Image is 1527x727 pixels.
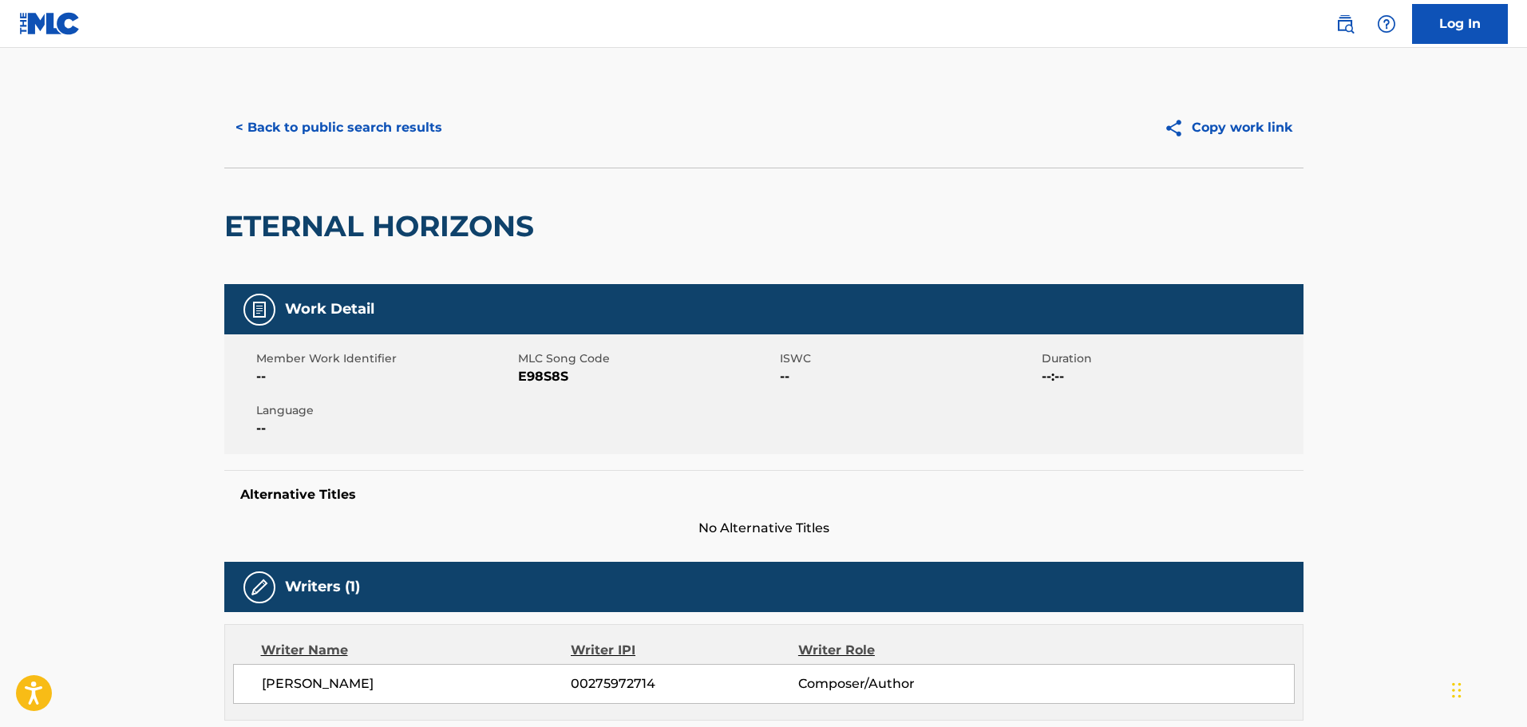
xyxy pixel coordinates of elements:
span: ISWC [780,350,1038,367]
span: -- [780,367,1038,386]
iframe: Chat Widget [1447,650,1527,727]
img: Copy work link [1164,118,1192,138]
div: Writer Name [261,641,572,660]
a: Log In [1412,4,1508,44]
span: -- [256,419,514,438]
span: Composer/Author [798,674,1005,693]
h5: Work Detail [285,300,374,318]
h5: Writers (1) [285,578,360,596]
div: Writer Role [798,641,1005,660]
div: Writer IPI [571,641,798,660]
button: < Back to public search results [224,108,453,148]
a: Public Search [1329,8,1361,40]
span: -- [256,367,514,386]
span: Member Work Identifier [256,350,514,367]
span: Language [256,402,514,419]
span: Duration [1042,350,1300,367]
img: Writers [250,578,269,597]
span: E98S8S [518,367,776,386]
span: 00275972714 [571,674,797,693]
span: No Alternative Titles [224,519,1303,538]
span: MLC Song Code [518,350,776,367]
div: Drag [1452,666,1462,714]
img: help [1377,14,1396,34]
span: --:-- [1042,367,1300,386]
img: search [1335,14,1355,34]
button: Copy work link [1153,108,1303,148]
img: Work Detail [250,300,269,319]
h2: ETERNAL HORIZONS [224,208,542,244]
img: MLC Logo [19,12,81,35]
div: Help [1371,8,1402,40]
span: [PERSON_NAME] [262,674,572,693]
h5: Alternative Titles [240,487,1288,503]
